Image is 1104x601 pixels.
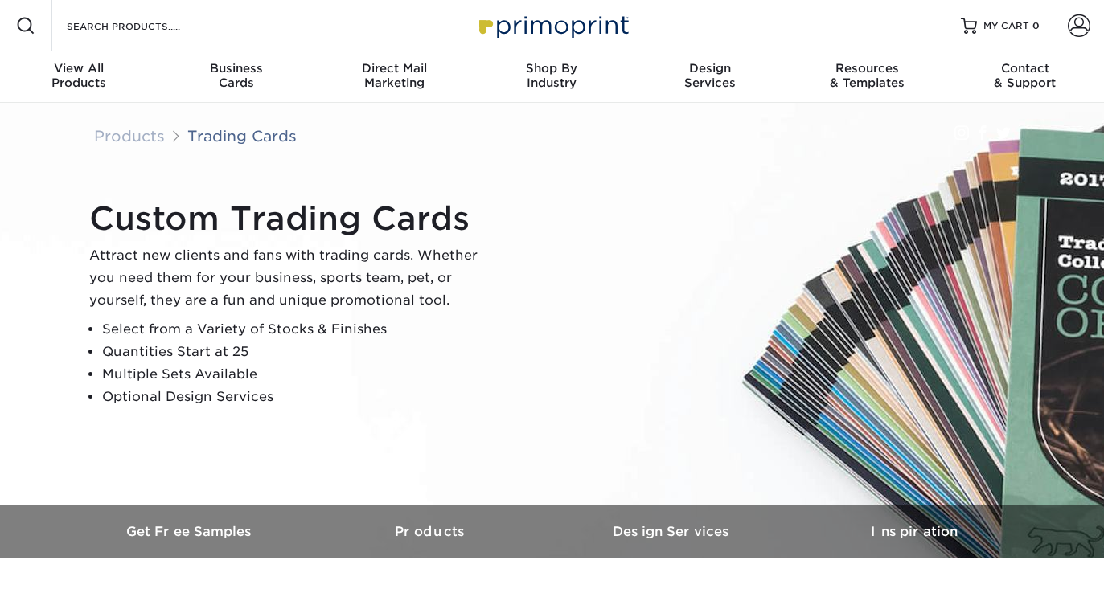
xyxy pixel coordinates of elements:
li: Optional Design Services [102,386,491,408]
a: Products [311,505,552,558]
a: Contact& Support [946,51,1104,103]
span: 0 [1032,20,1040,31]
div: Services [631,61,789,90]
h3: Products [311,524,552,539]
div: & Support [946,61,1104,90]
a: Get Free Samples [70,505,311,558]
a: Shop ByIndustry [473,51,630,103]
span: Direct Mail [315,61,473,76]
div: Industry [473,61,630,90]
a: Trading Cards [187,127,297,145]
a: DesignServices [631,51,789,103]
div: Marketing [315,61,473,90]
img: Primoprint [472,8,633,43]
span: Shop By [473,61,630,76]
h3: Design Services [552,524,794,539]
div: & Templates [789,61,946,90]
input: SEARCH PRODUCTS..... [65,16,222,35]
li: Select from a Variety of Stocks & Finishes [102,318,491,341]
a: Inspiration [794,505,1035,558]
span: Business [158,61,315,76]
span: MY CART [983,19,1029,33]
h3: Inspiration [794,524,1035,539]
li: Multiple Sets Available [102,363,491,386]
span: Design [631,61,789,76]
a: Products [94,127,165,145]
a: Design Services [552,505,794,558]
p: Attract new clients and fans with trading cards. Whether you need them for your business, sports ... [89,244,491,312]
span: Contact [946,61,1104,76]
li: Quantities Start at 25 [102,341,491,363]
h1: Custom Trading Cards [89,199,491,238]
a: Resources& Templates [789,51,946,103]
a: Direct MailMarketing [315,51,473,103]
div: Cards [158,61,315,90]
a: BusinessCards [158,51,315,103]
h3: Get Free Samples [70,524,311,539]
span: Resources [789,61,946,76]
